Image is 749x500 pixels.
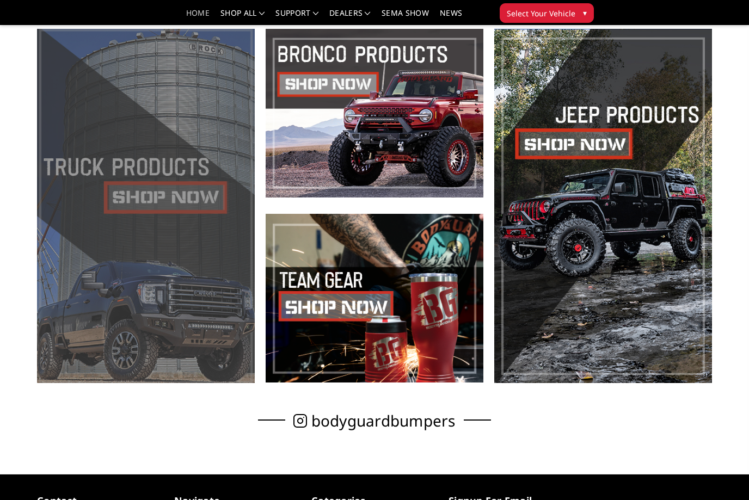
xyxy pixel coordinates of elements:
[440,9,462,25] a: News
[275,9,318,25] a: Support
[186,9,210,25] a: Home
[695,448,749,500] iframe: Chat Widget
[583,7,587,18] span: ▾
[311,415,456,427] span: bodyguardbumpers
[220,9,265,25] a: shop all
[500,3,594,23] button: Select Your Vehicle
[329,9,371,25] a: Dealers
[507,8,575,19] span: Select Your Vehicle
[382,9,429,25] a: SEMA Show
